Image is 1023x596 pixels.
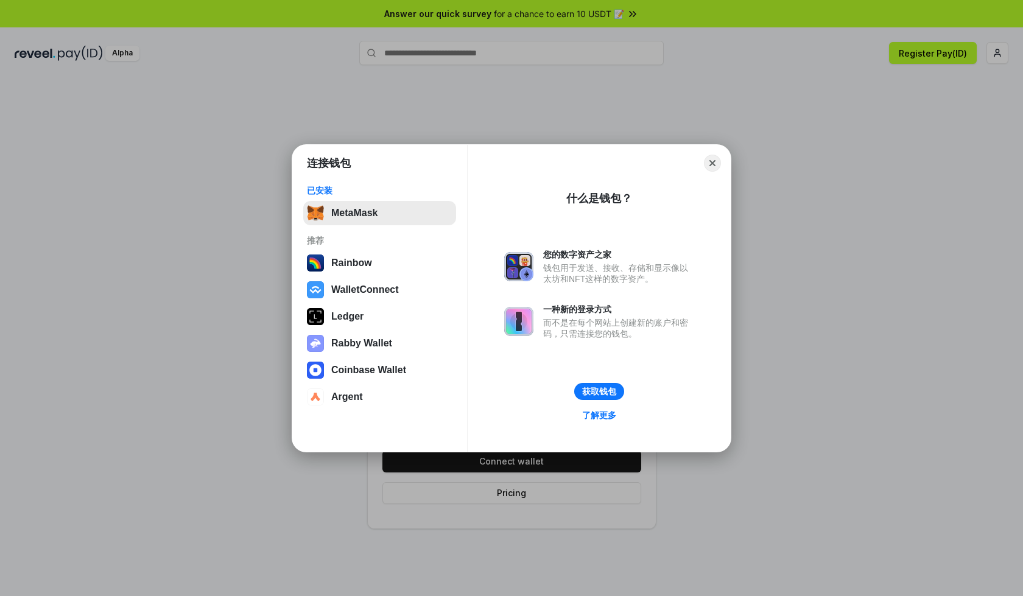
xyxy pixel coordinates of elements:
[303,304,456,329] button: Ledger
[331,258,372,268] div: Rainbow
[331,284,399,295] div: WalletConnect
[331,338,392,349] div: Rabby Wallet
[307,235,452,246] div: 推荐
[307,308,324,325] img: svg+xml,%3Csvg%20xmlns%3D%22http%3A%2F%2Fwww.w3.org%2F2000%2Fsvg%22%20width%3D%2228%22%20height%3...
[303,331,456,356] button: Rabby Wallet
[331,311,364,322] div: Ledger
[307,388,324,405] img: svg+xml,%3Csvg%20width%3D%2228%22%20height%3D%2228%22%20viewBox%3D%220%200%2028%2028%22%20fill%3D...
[704,155,721,172] button: Close
[331,208,378,219] div: MetaMask
[331,391,363,402] div: Argent
[566,191,632,206] div: 什么是钱包？
[303,278,456,302] button: WalletConnect
[504,252,533,281] img: svg+xml,%3Csvg%20xmlns%3D%22http%3A%2F%2Fwww.w3.org%2F2000%2Fsvg%22%20fill%3D%22none%22%20viewBox...
[543,249,694,260] div: 您的数字资产之家
[303,385,456,409] button: Argent
[307,335,324,352] img: svg+xml,%3Csvg%20xmlns%3D%22http%3A%2F%2Fwww.w3.org%2F2000%2Fsvg%22%20fill%3D%22none%22%20viewBox...
[307,205,324,222] img: svg+xml,%3Csvg%20fill%3D%22none%22%20height%3D%2233%22%20viewBox%3D%220%200%2035%2033%22%20width%...
[307,156,351,170] h1: 连接钱包
[582,410,616,421] div: 了解更多
[307,362,324,379] img: svg+xml,%3Csvg%20width%3D%2228%22%20height%3D%2228%22%20viewBox%3D%220%200%2028%2028%22%20fill%3D...
[574,383,624,400] button: 获取钱包
[331,365,406,376] div: Coinbase Wallet
[543,262,694,284] div: 钱包用于发送、接收、存储和显示像以太坊和NFT这样的数字资产。
[575,407,624,423] a: 了解更多
[307,254,324,272] img: svg+xml,%3Csvg%20width%3D%22120%22%20height%3D%22120%22%20viewBox%3D%220%200%20120%20120%22%20fil...
[303,358,456,382] button: Coinbase Wallet
[504,307,533,336] img: svg+xml,%3Csvg%20xmlns%3D%22http%3A%2F%2Fwww.w3.org%2F2000%2Fsvg%22%20fill%3D%22none%22%20viewBox...
[303,251,456,275] button: Rainbow
[307,185,452,196] div: 已安装
[303,201,456,225] button: MetaMask
[543,304,694,315] div: 一种新的登录方式
[307,281,324,298] img: svg+xml,%3Csvg%20width%3D%2228%22%20height%3D%2228%22%20viewBox%3D%220%200%2028%2028%22%20fill%3D...
[543,317,694,339] div: 而不是在每个网站上创建新的账户和密码，只需连接您的钱包。
[582,386,616,397] div: 获取钱包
